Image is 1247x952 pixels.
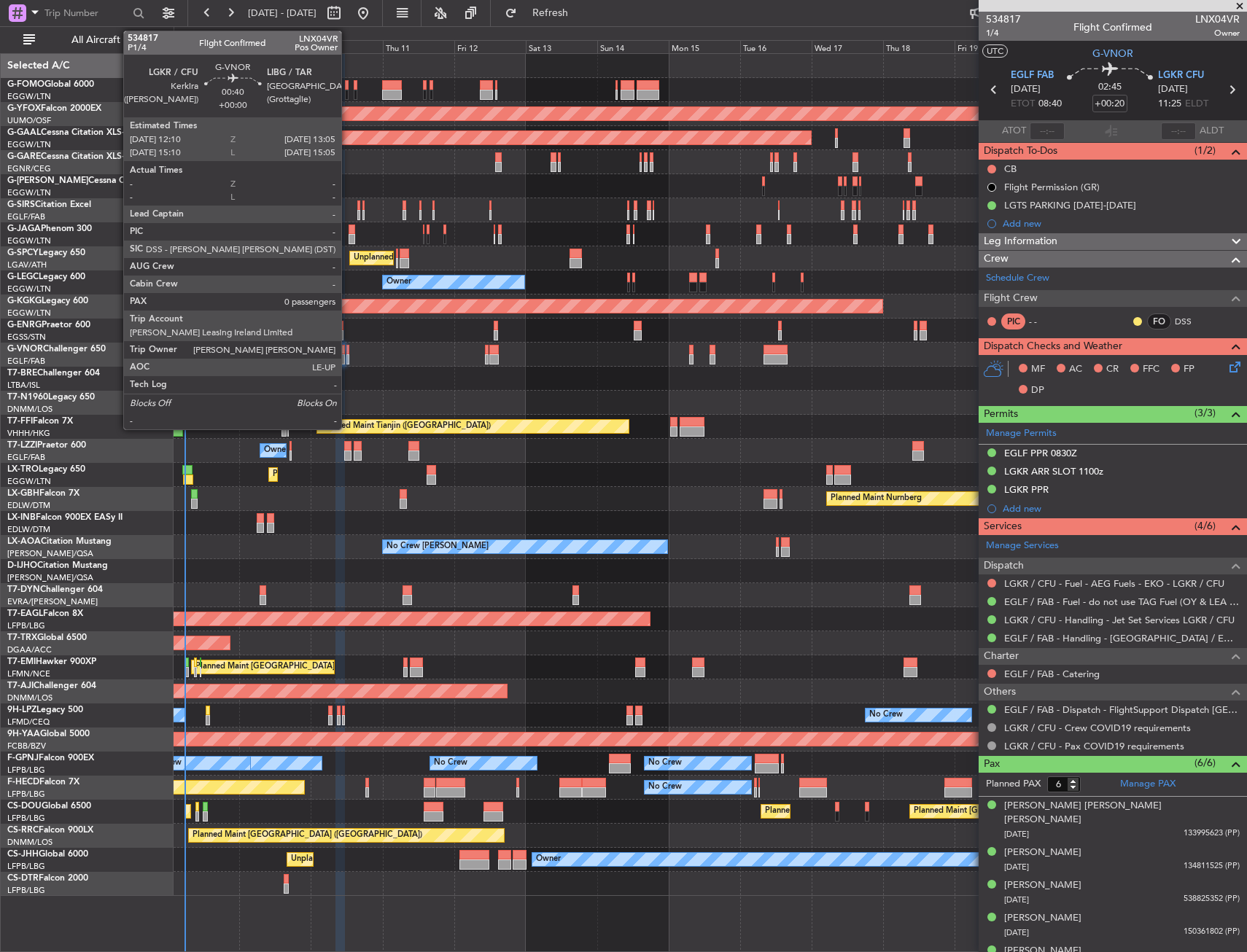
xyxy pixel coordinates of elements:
a: 9H-LPZLegacy 500 [7,706,83,714]
a: EGLF/FAB [7,452,45,463]
div: Planned Maint Dusseldorf [273,464,368,485]
span: Others [984,684,1016,701]
a: T7-TRXGlobal 6500 [7,633,87,642]
div: Wed 10 [311,40,382,53]
span: F-HECD [7,778,39,787]
span: [DATE] - [DATE] [248,7,316,20]
a: T7-DYNChallenger 604 [7,585,103,594]
span: 11:25 [1158,97,1181,112]
button: All Aircraft [16,28,158,52]
a: EGLF / FAB - Catering [1004,668,1100,680]
span: LX-INB [7,513,36,522]
div: [PERSON_NAME] [1004,846,1081,860]
a: G-JAGAPhenom 300 [7,225,92,233]
span: Services [984,518,1022,535]
span: CS-JHH [7,850,39,859]
a: LX-AOACitation Mustang [7,537,112,546]
div: FO [1147,313,1171,329]
div: Planned Maint [GEOGRAPHIC_DATA] ([GEOGRAPHIC_DATA]) [193,824,422,846]
span: 02:45 [1098,80,1122,95]
a: CS-DOUGlobal 6500 [7,802,91,811]
a: G-[PERSON_NAME]Cessna Citation XLS [7,176,169,185]
span: G-VNOR [1092,46,1133,61]
span: DP [1031,383,1044,398]
a: CS-JHHGlobal 6000 [7,850,88,859]
button: UTC [982,44,1008,58]
a: LFPB/LBG [7,861,45,872]
a: LX-GBHFalcon 7X [7,489,79,498]
a: LX-TROLegacy 650 [7,465,85,474]
a: G-SIRSCitation Excel [7,200,91,209]
a: T7-EAGLFalcon 8X [7,609,83,618]
a: EGGW/LTN [7,235,51,246]
a: [PERSON_NAME]/QSA [7,572,93,583]
a: [PERSON_NAME]/QSA [7,548,93,559]
a: G-KGKGLegacy 600 [7,297,88,305]
a: T7-FFIFalcon 7X [7,417,73,426]
a: G-VNORChallenger 650 [7,345,106,354]
div: EGLF PPR 0830Z [1004,447,1077,459]
div: Owner [536,848,561,870]
div: No Crew [PERSON_NAME] [386,536,489,558]
div: Owner [386,271,411,293]
span: LNX04VR [1195,12,1240,27]
span: T7-BRE [7,369,37,378]
div: Sat 13 [526,40,597,53]
span: G-JAGA [7,225,41,233]
span: [DATE] [1011,82,1041,97]
div: Tue 9 [239,40,311,53]
a: UUMO/OSF [7,115,51,126]
a: G-YFOXFalcon 2000EX [7,104,101,113]
a: D-IJHOCitation Mustang [7,561,108,570]
span: Flight Crew [984,290,1038,307]
a: EGNR/CEG [7,163,51,174]
a: EDLW/DTM [7,500,50,511]
a: DNMM/LOS [7,837,53,848]
div: - - [1029,315,1062,328]
a: CS-DTRFalcon 2000 [7,874,88,883]
span: 1/4 [986,27,1021,39]
span: G-YFOX [7,104,41,113]
div: Thu 11 [383,40,454,53]
a: T7-BREChallenger 604 [7,369,100,378]
span: G-SIRS [7,200,35,209]
span: All Aircraft [38,35,154,45]
a: LGKR / CFU - Handling - Jet Set Services LGKR / CFU [1004,614,1235,626]
span: (6/6) [1194,755,1216,770]
div: [DATE] [176,29,201,42]
a: F-GPNJFalcon 900EX [7,754,94,762]
span: [DATE] [1004,862,1029,873]
a: LX-INBFalcon 900EX EASy II [7,513,123,522]
a: EGGW/LTN [7,308,51,319]
span: ATOT [1002,124,1026,138]
a: EGGW/LTN [7,139,51,150]
span: T7-EAGL [7,609,43,618]
span: G-KGKG [7,297,42,305]
a: 9H-YAAGlobal 5000 [7,730,90,738]
span: G-LEGC [7,273,39,281]
span: T7-AJI [7,682,34,690]
div: Sun 14 [597,40,669,53]
a: EDLW/DTM [7,524,50,535]
span: T7-N1960 [7,393,48,402]
a: LGKR / CFU - Fuel - AEG Fuels - EKO - LGKR / CFU [1004,577,1224,590]
a: EGLF / FAB - Dispatch - FlightSupport Dispatch [GEOGRAPHIC_DATA] [1004,703,1240,716]
button: Refresh [498,1,586,25]
span: LX-GBH [7,489,39,498]
span: LX-AOA [7,537,41,546]
a: DNMM/LOS [7,692,53,703]
span: (4/6) [1194,518,1216,534]
span: LX-TRO [7,465,39,474]
a: G-GAALCessna Citation XLS+ [7,128,128,137]
span: 538825352 (PP) [1184,893,1240,905]
div: [PERSON_NAME] [1004,911,1081,926]
span: AC [1069,362,1082,377]
span: Leg Information [984,233,1057,250]
span: Charter [984,648,1019,665]
div: Planned Maint [GEOGRAPHIC_DATA] ([GEOGRAPHIC_DATA]) [914,800,1143,822]
div: LGKR PPR [1004,483,1049,496]
div: [PERSON_NAME] [PERSON_NAME] [PERSON_NAME] [1004,799,1240,827]
div: Planned Maint [GEOGRAPHIC_DATA] ([GEOGRAPHIC_DATA]) [190,800,419,822]
span: Dispatch [984,558,1024,574]
span: (1/2) [1194,143,1216,158]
